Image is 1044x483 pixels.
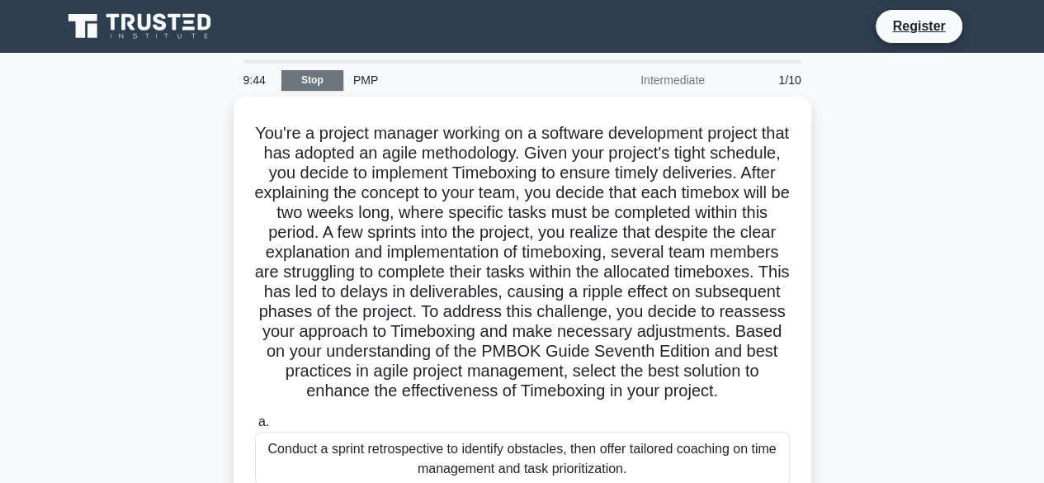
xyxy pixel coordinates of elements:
[258,414,269,429] span: a.
[715,64,811,97] div: 1/10
[253,123,791,402] h5: You're a project manager working on a software development project that has adopted an agile meth...
[234,64,281,97] div: 9:44
[281,70,343,91] a: Stop
[882,16,955,36] a: Register
[343,64,570,97] div: PMP
[570,64,715,97] div: Intermediate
